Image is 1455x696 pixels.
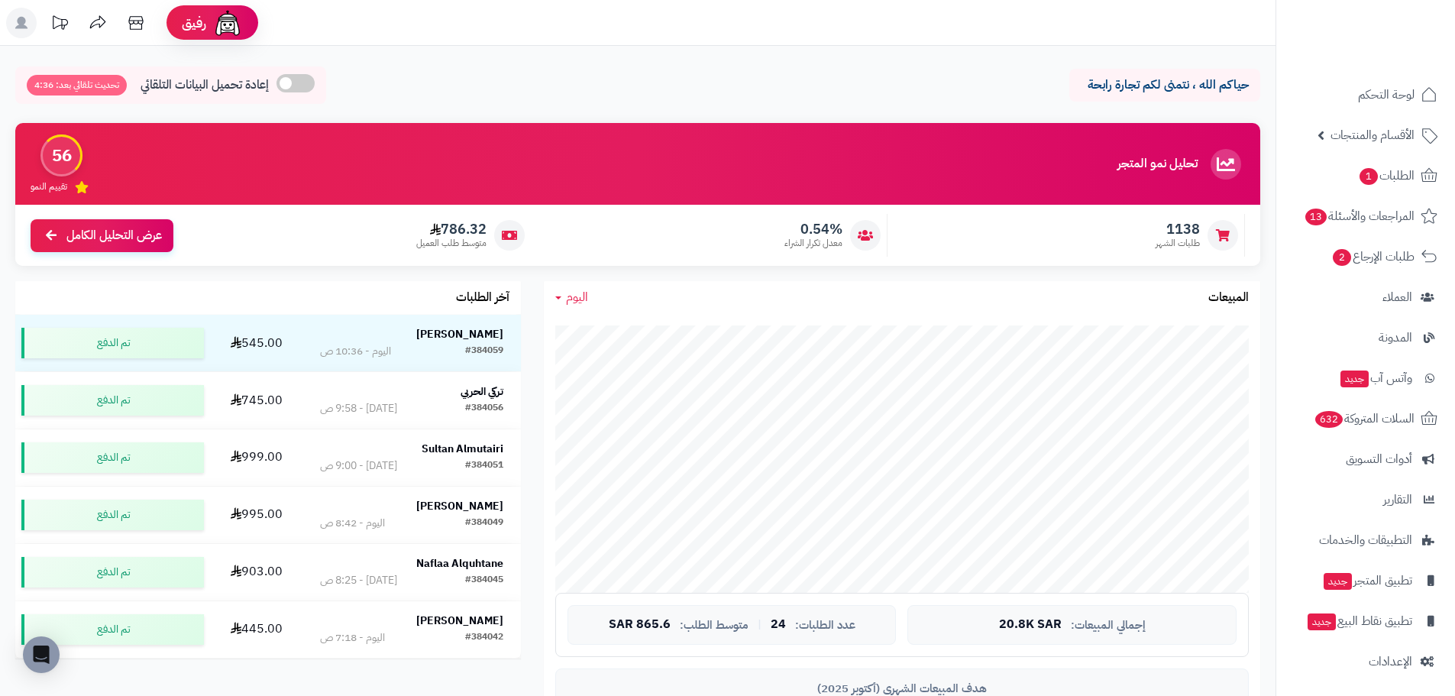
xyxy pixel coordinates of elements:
div: تم الدفع [21,442,204,473]
p: حياكم الله ، نتمنى لكم تجارة رابحة [1081,76,1249,94]
a: المراجعات والأسئلة13 [1285,198,1446,235]
strong: [PERSON_NAME] [416,613,503,629]
span: الأقسام والمنتجات [1331,125,1415,146]
span: تطبيق المتجر [1322,570,1412,591]
div: #384049 [465,516,503,531]
span: 24 [771,618,786,632]
div: تم الدفع [21,385,204,416]
a: تطبيق المتجرجديد [1285,562,1446,599]
a: اليوم [555,289,588,306]
div: تم الدفع [21,557,204,588]
a: التقارير [1285,481,1446,518]
span: وآتس آب [1339,367,1412,389]
span: 0.54% [784,221,842,238]
span: لوحة التحكم [1358,84,1415,105]
span: عدد الطلبات: [795,619,855,632]
span: تطبيق نقاط البيع [1306,610,1412,632]
strong: Naflaa Alquhtane [416,555,503,571]
span: 632 [1315,411,1343,428]
div: #384045 [465,573,503,588]
div: تم الدفع [21,500,204,530]
span: المدونة [1379,327,1412,348]
a: المدونة [1285,319,1446,356]
span: متوسط طلب العميل [416,237,487,250]
strong: تركي الحربي [461,384,503,400]
span: 13 [1305,209,1327,225]
td: 903.00 [210,544,303,601]
span: رفيق [182,14,206,32]
a: العملاء [1285,279,1446,316]
div: اليوم - 8:42 ص [320,516,385,531]
span: 2 [1333,249,1351,266]
a: وآتس آبجديد [1285,360,1446,397]
h3: المبيعات [1208,291,1249,305]
div: [DATE] - 9:00 ص [320,458,397,474]
a: الطلبات1 [1285,157,1446,194]
a: تطبيق نقاط البيعجديد [1285,603,1446,639]
span: 1 [1360,168,1378,185]
a: أدوات التسويق [1285,441,1446,477]
span: طلبات الإرجاع [1331,246,1415,267]
div: #384059 [465,344,503,359]
span: معدل تكرار الشراء [784,237,842,250]
span: 865.6 SAR [609,618,671,632]
span: السلات المتروكة [1314,408,1415,429]
div: [DATE] - 9:58 ص [320,401,397,416]
span: تقييم النمو [31,180,67,193]
strong: [PERSON_NAME] [416,326,503,342]
div: #384051 [465,458,503,474]
div: اليوم - 7:18 ص [320,630,385,646]
span: 20.8K SAR [999,618,1062,632]
div: [DATE] - 8:25 ص [320,573,397,588]
span: 786.32 [416,221,487,238]
td: 445.00 [210,601,303,658]
div: اليوم - 10:36 ص [320,344,391,359]
span: العملاء [1382,286,1412,308]
a: الإعدادات [1285,643,1446,680]
img: logo-2.png [1351,11,1440,44]
td: 995.00 [210,487,303,543]
span: الإعدادات [1369,651,1412,672]
span: المراجعات والأسئلة [1304,206,1415,227]
span: جديد [1340,371,1369,387]
span: تحديث تلقائي بعد: 4:36 [27,75,127,95]
td: 545.00 [210,315,303,371]
span: | [758,619,761,630]
a: السلات المتروكة632 [1285,400,1446,437]
a: تحديثات المنصة [40,8,79,42]
span: أدوات التسويق [1346,448,1412,470]
strong: [PERSON_NAME] [416,498,503,514]
h3: آخر الطلبات [456,291,509,305]
strong: Sultan Almutairi [422,441,503,457]
a: لوحة التحكم [1285,76,1446,113]
div: تم الدفع [21,614,204,645]
img: ai-face.png [212,8,243,38]
div: #384056 [465,401,503,416]
span: متوسط الطلب: [680,619,749,632]
span: إعادة تحميل البيانات التلقائي [141,76,269,94]
h3: تحليل نمو المتجر [1117,157,1198,171]
span: جديد [1324,573,1352,590]
span: إجمالي المبيعات: [1071,619,1146,632]
span: 1138 [1156,221,1200,238]
td: 745.00 [210,372,303,429]
span: جديد [1308,613,1336,630]
span: طلبات الشهر [1156,237,1200,250]
td: 999.00 [210,429,303,486]
span: عرض التحليل الكامل [66,227,162,244]
a: طلبات الإرجاع2 [1285,238,1446,275]
a: عرض التحليل الكامل [31,219,173,252]
div: Open Intercom Messenger [23,636,60,673]
span: التطبيقات والخدمات [1319,529,1412,551]
div: تم الدفع [21,328,204,358]
div: #384042 [465,630,503,646]
a: التطبيقات والخدمات [1285,522,1446,558]
span: الطلبات [1358,165,1415,186]
span: اليوم [566,288,588,306]
span: التقارير [1383,489,1412,510]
